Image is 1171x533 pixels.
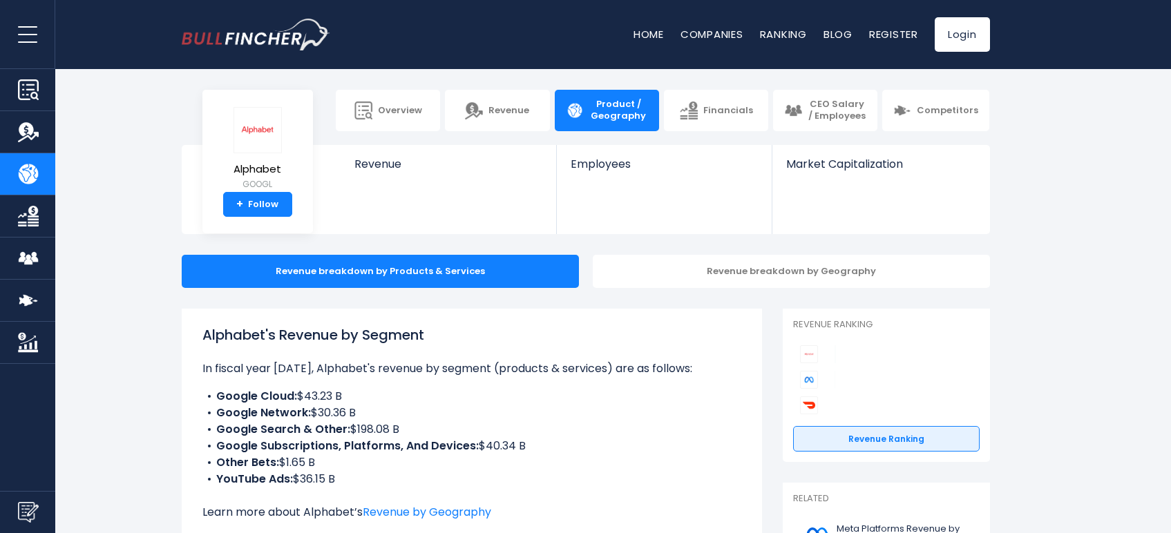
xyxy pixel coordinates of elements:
[182,19,330,50] img: bullfincher logo
[760,27,807,41] a: Ranking
[800,396,818,414] img: DoorDash competitors logo
[773,90,877,131] a: CEO Salary / Employees
[223,192,292,217] a: +Follow
[557,145,772,194] a: Employees
[236,198,243,211] strong: +
[488,105,529,117] span: Revenue
[793,319,980,331] p: Revenue Ranking
[233,106,283,193] a: Alphabet GOOGL
[216,438,479,454] b: Google Subscriptions, Platforms, And Devices:
[202,421,741,438] li: $198.08 B
[341,145,557,194] a: Revenue
[808,99,866,122] span: CEO Salary / Employees
[202,471,741,487] li: $36.15 B
[935,17,990,52] a: Login
[182,255,579,288] div: Revenue breakdown by Products & Services
[823,27,853,41] a: Blog
[216,454,279,470] b: Other Bets:
[589,99,648,122] span: Product / Geography
[216,388,297,404] b: Google Cloud:
[182,19,330,50] a: Go to homepage
[202,454,741,471] li: $1.65 B
[800,371,818,389] img: Meta Platforms competitors logo
[772,145,988,194] a: Market Capitalization
[202,405,741,421] li: $30.36 B
[917,105,978,117] span: Competitors
[793,426,980,452] a: Revenue Ranking
[363,504,491,520] a: Revenue by Geography
[445,90,549,131] a: Revenue
[793,493,980,505] p: Related
[378,105,422,117] span: Overview
[202,388,741,405] li: $43.23 B
[571,157,758,171] span: Employees
[234,178,282,191] small: GOOGL
[202,504,741,521] p: Learn more about Alphabet’s
[634,27,664,41] a: Home
[202,438,741,454] li: $40.34 B
[703,105,753,117] span: Financials
[680,27,743,41] a: Companies
[869,27,918,41] a: Register
[216,471,293,487] b: YouTube Ads:
[216,405,311,420] b: Google Network:
[555,90,659,131] a: Product / Geography
[216,421,350,437] b: Google Search & Other:
[664,90,768,131] a: Financials
[336,90,440,131] a: Overview
[882,90,989,131] a: Competitors
[234,164,282,175] span: Alphabet
[800,345,818,363] img: Alphabet competitors logo
[202,324,741,345] h1: Alphabet's Revenue by Segment
[593,255,990,288] div: Revenue breakdown by Geography
[202,360,741,377] p: In fiscal year [DATE], Alphabet's revenue by segment (products & services) are as follows:
[354,157,543,171] span: Revenue
[786,157,974,171] span: Market Capitalization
